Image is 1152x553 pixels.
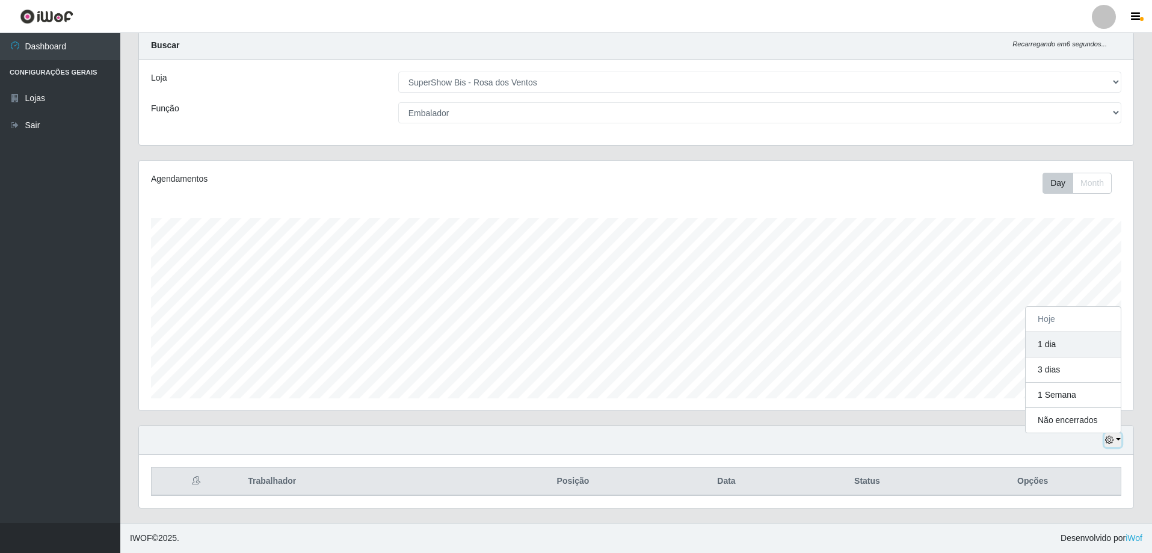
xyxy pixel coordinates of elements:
strong: Buscar [151,40,179,50]
i: Recarregando em 6 segundos... [1012,40,1107,48]
button: 1 dia [1026,332,1121,357]
th: Opções [944,468,1121,496]
button: Hoje [1026,307,1121,332]
label: Loja [151,72,167,84]
div: Agendamentos [151,173,545,185]
label: Função [151,102,179,115]
button: 3 dias [1026,357,1121,383]
th: Status [789,468,944,496]
span: IWOF [130,533,152,543]
button: Day [1043,173,1073,194]
button: Não encerrados [1026,408,1121,433]
div: First group [1043,173,1112,194]
div: Toolbar with button groups [1043,173,1121,194]
button: 1 Semana [1026,383,1121,408]
a: iWof [1126,533,1142,543]
button: Month [1073,173,1112,194]
th: Trabalhador [241,468,482,496]
img: CoreUI Logo [20,9,73,24]
span: Desenvolvido por [1061,532,1142,545]
span: © 2025 . [130,532,179,545]
th: Posição [482,468,663,496]
th: Data [664,468,790,496]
